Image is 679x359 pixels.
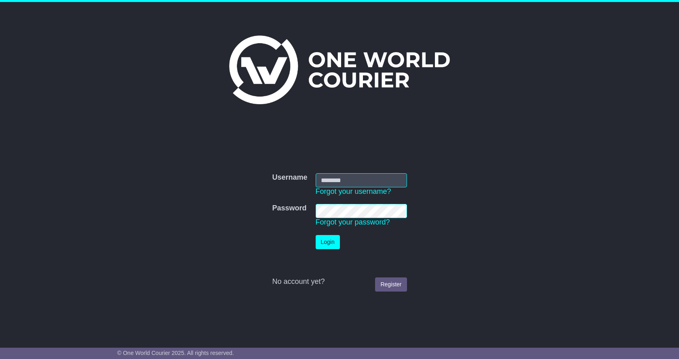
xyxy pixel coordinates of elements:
label: Username [272,173,307,182]
button: Login [316,235,340,249]
label: Password [272,204,306,213]
div: No account yet? [272,277,407,286]
a: Forgot your username? [316,187,391,195]
span: © One World Courier 2025. All rights reserved. [117,350,234,356]
a: Register [375,277,407,292]
img: One World [229,36,450,104]
a: Forgot your password? [316,218,390,226]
